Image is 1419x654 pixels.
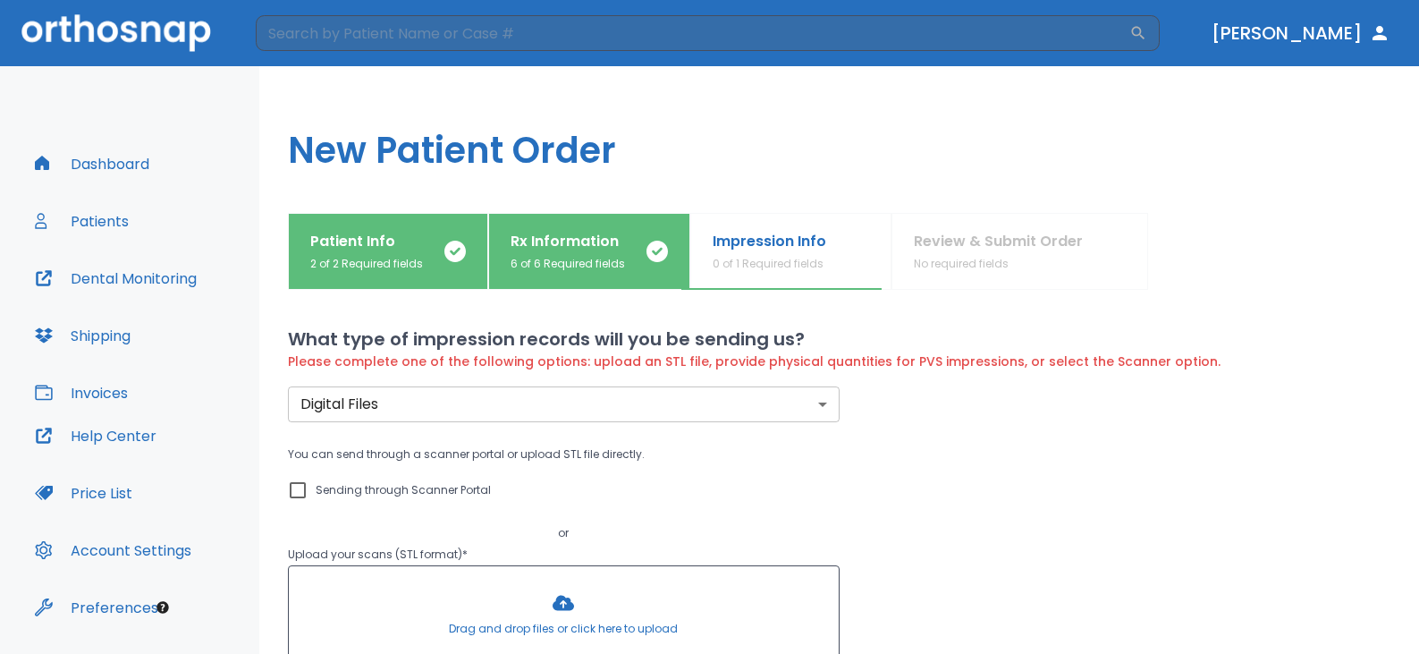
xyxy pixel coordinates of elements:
p: 6 of 6 Required fields [511,256,625,272]
p: Sending through Scanner Portal [316,480,491,501]
p: Rx Information [511,231,625,252]
img: Orthosnap [21,14,211,51]
button: Price List [24,471,143,514]
button: Help Center [24,414,167,457]
button: Preferences [24,586,169,629]
button: Dental Monitoring [24,257,207,300]
button: [PERSON_NAME] [1204,17,1398,49]
p: 2 of 2 Required fields [310,256,423,272]
button: Dashboard [24,142,160,185]
p: Impression Info [713,231,826,252]
p: Patient Info [310,231,423,252]
h1: New Patient Order [259,66,1419,213]
p: Upload your scans (STL format) * [288,544,840,565]
h6: Please complete one of the following options: upload an STL file, provide physical quantities for... [288,352,1390,372]
div: Without label [288,386,840,422]
button: Invoices [24,371,139,414]
p: 0 of 1 Required fields [713,256,826,272]
input: Search by Patient Name or Case # [256,15,1129,51]
p: or [288,522,840,544]
button: Shipping [24,314,141,357]
div: Tooltip anchor [155,599,171,616]
button: Account Settings [24,529,202,572]
p: You can send through a scanner portal or upload STL file directly. [288,444,840,465]
button: Patients [24,200,139,242]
